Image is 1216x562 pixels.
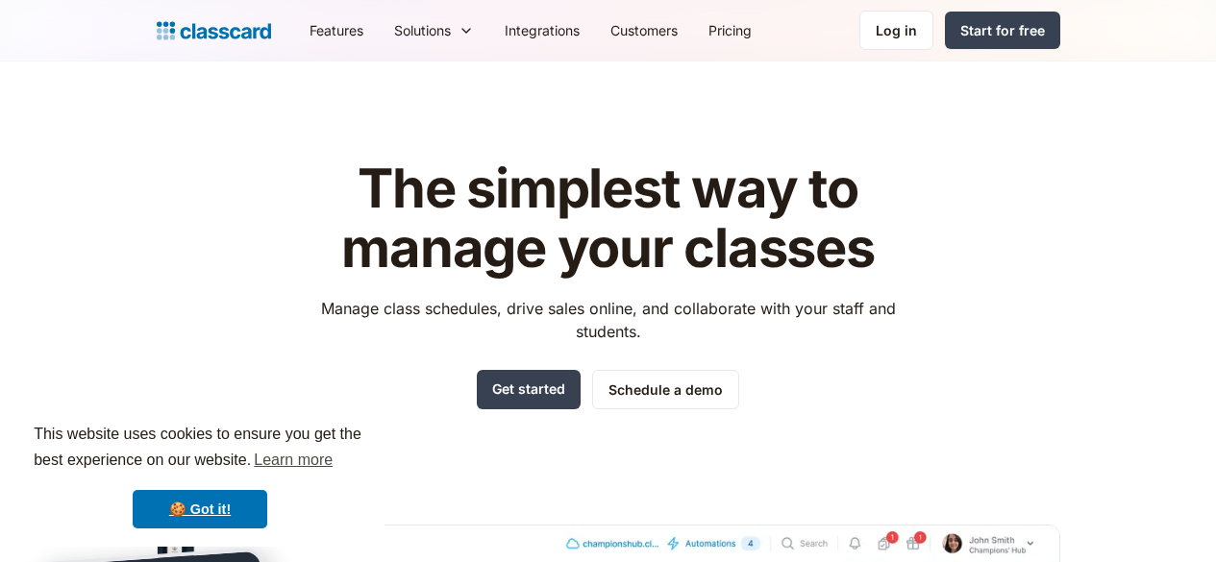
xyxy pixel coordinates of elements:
div: Solutions [394,20,451,40]
a: Pricing [693,9,767,52]
a: Schedule a demo [592,370,739,409]
a: Features [294,9,379,52]
div: cookieconsent [15,404,385,547]
a: Log in [859,11,933,50]
div: Log in [876,20,917,40]
a: home [157,17,271,44]
a: Start for free [945,12,1060,49]
span: This website uses cookies to ensure you get the best experience on our website. [34,423,366,475]
a: Customers [595,9,693,52]
p: Manage class schedules, drive sales online, and collaborate with your staff and students. [303,297,913,343]
div: Solutions [379,9,489,52]
a: Integrations [489,9,595,52]
h1: The simplest way to manage your classes [303,159,913,278]
a: learn more about cookies [251,446,335,475]
a: Get started [477,370,581,409]
div: Start for free [960,20,1045,40]
a: dismiss cookie message [133,490,267,528]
